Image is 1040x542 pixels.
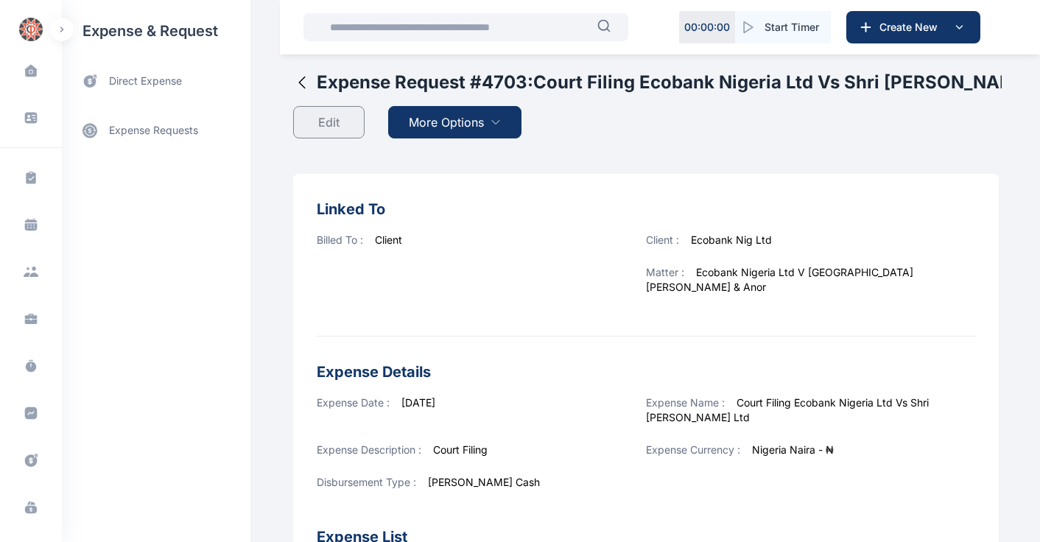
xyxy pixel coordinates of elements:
div: expense requests [62,101,250,148]
a: Edit [293,94,376,150]
button: Create New [846,11,980,43]
span: Start Timer [765,20,819,35]
span: Expense Name : [646,396,725,409]
span: Court Filing [433,443,488,456]
button: Edit [293,106,365,138]
span: Expense Currency : [646,443,740,456]
span: Client [375,233,402,246]
span: Nigeria Naira - ₦ [752,443,834,456]
span: Billed To : [317,233,363,246]
span: Ecobank Nigeria Ltd V [GEOGRAPHIC_DATA][PERSON_NAME] & Anor [646,266,913,293]
span: Court Filing Ecobank Nigeria Ltd Vs Shri [PERSON_NAME] Ltd [646,396,929,423]
button: Start Timer [735,11,831,43]
h3: Expense Details [317,360,975,384]
p: 00 : 00 : 00 [684,20,730,35]
span: [DATE] [401,396,435,409]
span: Create New [874,20,950,35]
span: direct expense [109,74,182,89]
span: Disbursement Type : [317,476,416,488]
span: More Options [409,113,484,131]
a: expense requests [62,113,250,148]
span: Client : [646,233,679,246]
span: Expense Date : [317,396,390,409]
span: [PERSON_NAME] Cash [428,476,540,488]
span: Matter : [646,266,684,278]
a: direct expense [62,62,250,101]
span: Expense Description : [317,443,421,456]
h3: Linked To [317,197,975,221]
span: Ecobank Nig Ltd [691,233,772,246]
